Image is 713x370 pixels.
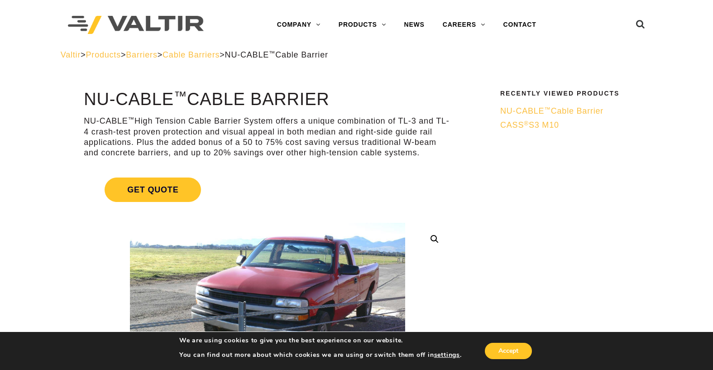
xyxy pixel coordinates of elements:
[84,167,451,213] a: Get Quote
[500,120,647,130] a: CASS®S3 M10
[84,116,451,159] p: NU-CABLE High Tension Cable Barrier System offers a unique combination of TL-3 and TL-4 crash-tes...
[268,16,330,34] a: COMPANY
[61,50,653,60] div: > > > >
[524,120,529,127] sup: ®
[500,90,647,97] h2: Recently Viewed Products
[434,16,494,34] a: CAREERS
[68,16,204,34] img: Valtir
[126,50,157,59] a: Barriers
[500,106,647,116] a: NU-CABLE™Cable Barrier
[500,106,603,115] span: NU-CABLE Cable Barrier
[434,351,460,359] button: settings
[179,336,462,345] p: We are using cookies to give you the best experience on our website.
[84,90,451,109] h1: NU-CABLE Cable Barrier
[174,89,187,103] sup: ™
[86,50,121,59] a: Products
[61,50,81,59] a: Valtir
[179,351,462,359] p: You can find out more about which cookies we are using or switch them off in .
[485,343,532,359] button: Accept
[330,16,395,34] a: PRODUCTS
[225,50,328,59] span: NU-CABLE Cable Barrier
[128,116,134,123] sup: ™
[494,16,546,34] a: CONTACT
[269,50,275,57] sup: ™
[105,178,201,202] span: Get Quote
[163,50,220,59] a: Cable Barriers
[544,106,550,113] sup: ™
[500,120,559,130] span: CASS S3 M10
[395,16,434,34] a: NEWS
